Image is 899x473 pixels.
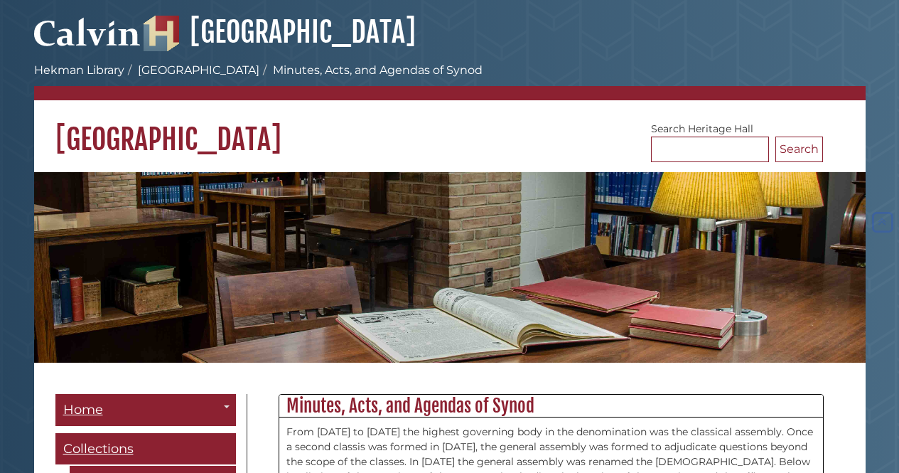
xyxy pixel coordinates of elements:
[34,100,866,157] h1: [GEOGRAPHIC_DATA]
[34,62,866,100] nav: breadcrumb
[55,394,236,426] a: Home
[279,395,823,418] h2: Minutes, Acts, and Agendas of Synod
[144,16,179,51] img: Hekman Library Logo
[144,14,416,50] a: [GEOGRAPHIC_DATA]
[63,441,134,457] span: Collections
[775,137,823,162] button: Search
[259,62,483,79] li: Minutes, Acts, and Agendas of Synod
[34,63,124,77] a: Hekman Library
[34,33,141,46] a: Calvin University
[34,11,141,51] img: Calvin
[55,433,236,465] a: Collections
[869,216,895,229] a: Back to Top
[138,63,259,77] a: [GEOGRAPHIC_DATA]
[63,402,103,418] span: Home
